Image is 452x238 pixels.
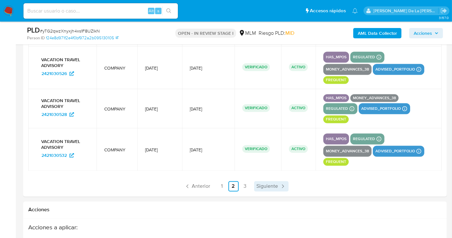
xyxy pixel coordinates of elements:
h3: Acciones a aplicar : [28,224,396,231]
span: s [157,8,159,14]
a: Salir [440,7,447,14]
div: MLM [239,30,256,37]
span: MID [285,29,294,37]
p: OPEN - IN REVIEW STAGE I [175,29,236,38]
h2: Acciones [28,207,442,213]
input: Buscar usuario o caso... [23,7,178,15]
a: f24e8d971f2e4f0bf972a2b095130105 [46,35,118,41]
a: Notificaciones [352,8,358,14]
p: javier.gutierrez@mercadolibre.com.mx [374,8,438,14]
span: Alt [149,8,154,14]
b: PLD [27,25,40,35]
button: search-icon [162,6,175,15]
b: AML Data Collector [358,28,397,38]
b: Person ID [27,35,45,41]
span: Accesos rápidos [310,7,346,14]
span: # yTG2qwzXnyxjh4xs1F8UZlkN [40,28,100,34]
button: Acciones [409,28,443,38]
button: AML Data Collector [353,28,401,38]
span: Acciones [414,28,432,38]
span: Riesgo PLD: [259,30,294,37]
span: 3.157.0 [439,15,449,20]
